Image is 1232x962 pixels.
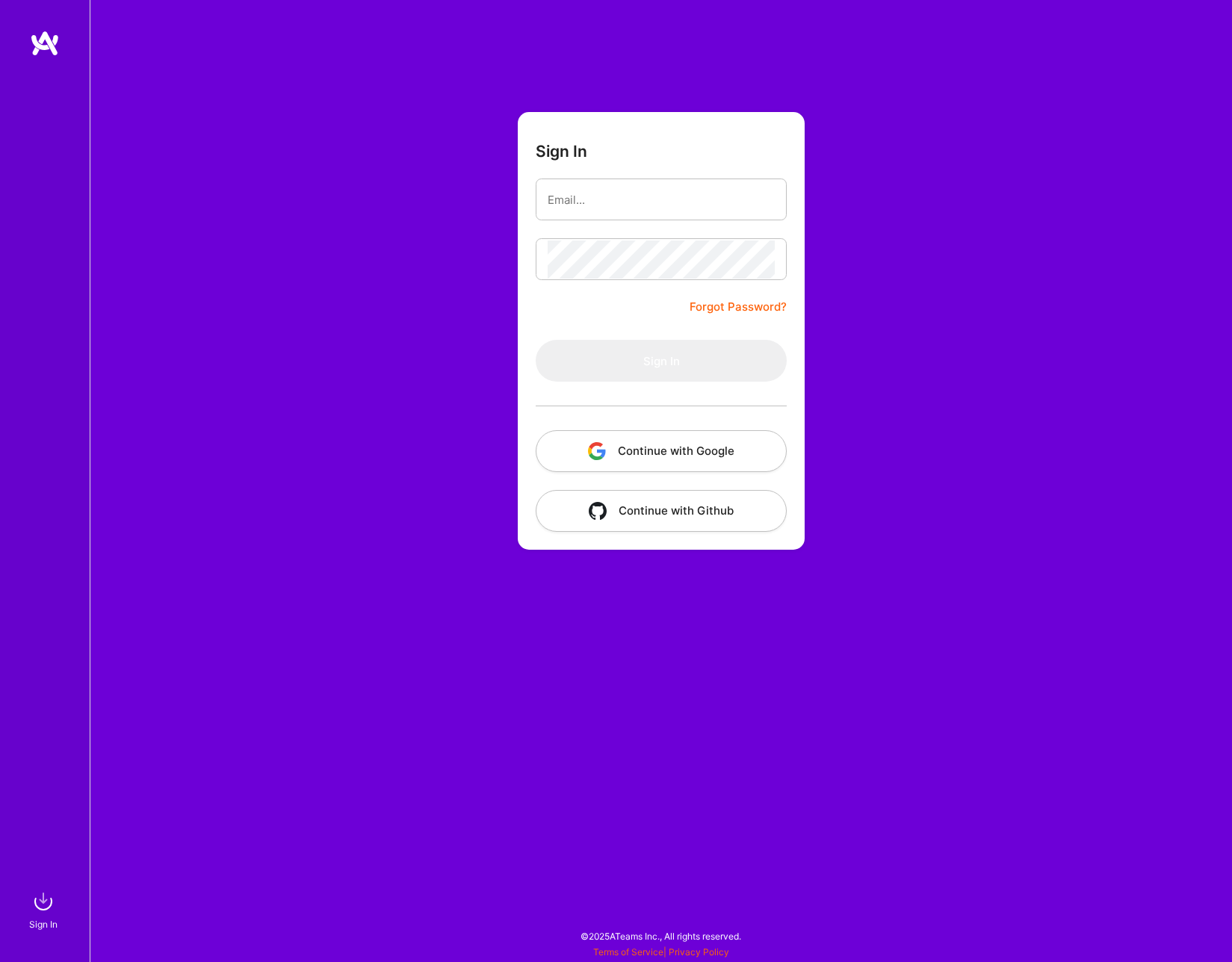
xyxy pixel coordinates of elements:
[593,946,729,958] span: |
[548,181,775,219] input: Email...
[536,340,787,382] button: Sign In
[536,490,787,532] button: Continue with Github
[690,298,787,316] a: Forgot Password?
[30,30,60,57] img: logo
[589,502,607,520] img: icon
[593,946,663,958] a: Terms of Service
[28,887,58,916] img: sign in
[31,887,58,932] a: sign inSign In
[588,442,606,460] img: icon
[90,917,1232,955] div: © 2025 ATeams Inc., All rights reserved.
[536,430,787,472] button: Continue with Google
[536,142,587,161] h3: Sign In
[669,946,729,958] a: Privacy Policy
[29,916,58,932] div: Sign In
